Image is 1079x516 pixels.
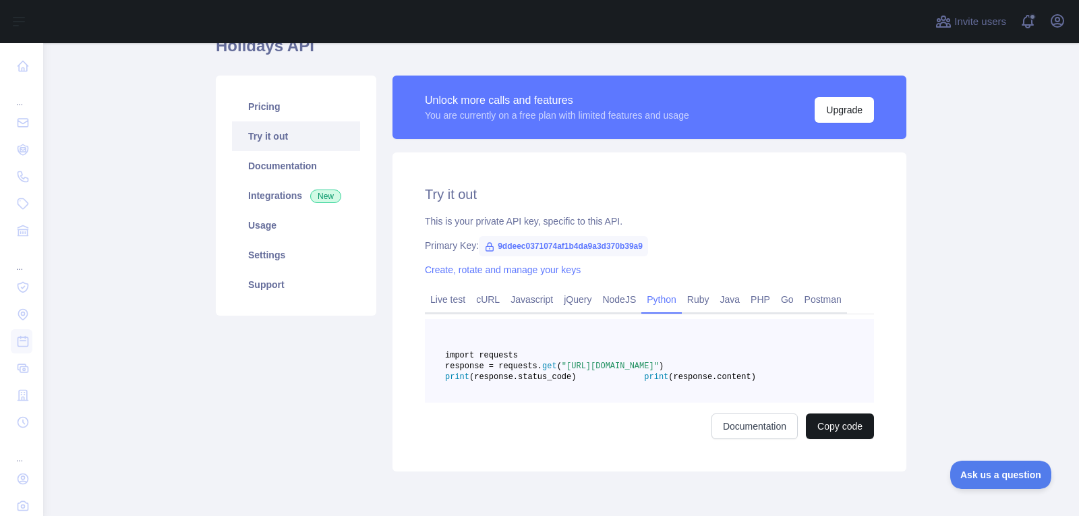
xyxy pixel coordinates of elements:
[558,289,597,310] a: jQuery
[469,372,576,382] span: (response.status_code)
[232,210,360,240] a: Usage
[557,362,562,371] span: (
[542,362,557,371] span: get
[815,97,874,123] button: Upgrade
[425,289,471,310] a: Live test
[933,11,1009,32] button: Invite users
[715,289,746,310] a: Java
[232,92,360,121] a: Pricing
[232,121,360,151] a: Try it out
[471,289,505,310] a: cURL
[641,289,682,310] a: Python
[232,240,360,270] a: Settings
[232,151,360,181] a: Documentation
[799,289,847,310] a: Postman
[11,246,32,273] div: ...
[954,14,1006,30] span: Invite users
[668,372,756,382] span: (response.content)
[950,461,1052,489] iframe: Toggle Customer Support
[232,181,360,210] a: Integrations New
[11,81,32,108] div: ...
[479,236,648,256] span: 9ddeec0371074af1b4da9a3d370b39a9
[562,362,659,371] span: "[URL][DOMAIN_NAME]"
[232,270,360,299] a: Support
[425,185,874,204] h2: Try it out
[310,190,341,203] span: New
[425,264,581,275] a: Create, rotate and manage your keys
[745,289,776,310] a: PHP
[425,239,874,252] div: Primary Key:
[445,372,469,382] span: print
[711,413,798,439] a: Documentation
[425,214,874,228] div: This is your private API key, specific to this API.
[776,289,799,310] a: Go
[425,92,689,109] div: Unlock more calls and features
[806,413,874,439] button: Copy code
[682,289,715,310] a: Ruby
[597,289,641,310] a: NodeJS
[644,372,668,382] span: print
[445,362,542,371] span: response = requests.
[659,362,664,371] span: )
[425,109,689,122] div: You are currently on a free plan with limited features and usage
[216,35,906,67] h1: Holidays API
[505,289,558,310] a: Javascript
[445,351,518,360] span: import requests
[11,437,32,464] div: ...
